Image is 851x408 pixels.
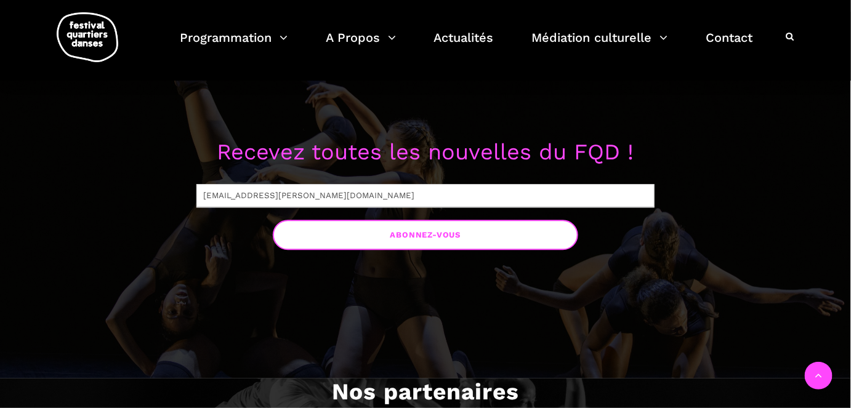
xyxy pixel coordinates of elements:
a: Actualités [434,27,494,63]
input: Votre adresse courriel [196,184,655,207]
input: Abonnez-vous [273,220,578,250]
a: Contact [706,27,752,63]
a: A Propos [326,27,396,63]
a: Programmation [180,27,288,63]
img: logo-fqd-med [57,12,118,62]
p: Recevez toutes les nouvelles du FQD ! [44,135,807,170]
a: Médiation culturelle [531,27,667,63]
